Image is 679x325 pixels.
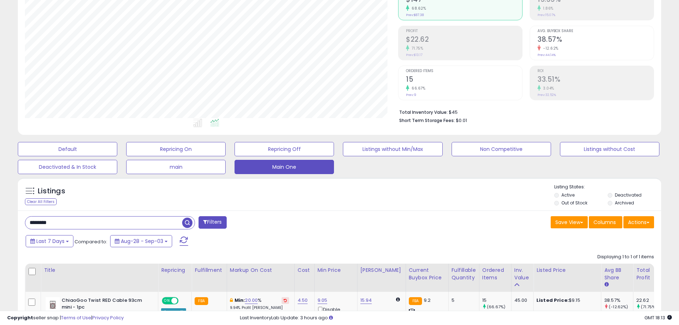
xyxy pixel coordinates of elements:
span: 9.2 [424,297,431,304]
div: Fulfillable Quantity [452,266,476,281]
label: Out of Stock [561,200,587,206]
div: [PERSON_NAME] [360,266,403,274]
span: Profit [406,29,522,33]
div: Cost [298,266,312,274]
div: 15 [482,297,511,304]
div: Avg BB Share [604,266,630,281]
div: Markup on Cost [230,266,292,274]
div: Fulfillment [195,266,223,274]
span: ON [163,298,171,304]
small: -12.62% [541,46,559,51]
label: Archived [615,200,634,206]
div: Clear All Filters [25,198,57,205]
span: Compared to: [74,238,107,245]
a: Privacy Policy [92,314,124,321]
div: 45.00 [514,297,528,304]
b: ChiaoGoo Twist RED Cable 93cm mini - 1pc [62,297,148,312]
small: Prev: 32.52% [537,93,556,97]
button: main [126,160,226,174]
small: Prev: 9 [406,93,416,97]
button: Default [18,142,117,156]
img: 41Q0AVSUrsL._SL40_.jpg [46,297,60,311]
strong: Copyright [7,314,33,321]
div: 5 [452,297,474,304]
label: Active [561,192,575,198]
a: 4.50 [298,297,308,304]
div: Repricing [161,266,189,274]
div: Last InventoryLab Update: 3 hours ago. [240,315,672,321]
div: Listed Price [536,266,598,274]
button: Aug-28 - Sep-03 [110,235,172,247]
b: Total Inventory Value: [399,109,448,115]
button: Non Competitive [452,142,551,156]
h2: $22.62 [406,35,522,45]
h5: Listings [38,186,65,196]
small: Prev: 44.14% [537,53,556,57]
button: Repricing On [126,142,226,156]
small: 66.67% [409,86,425,91]
b: Listed Price: [536,297,569,304]
button: Save View [551,216,588,228]
span: Avg. Buybox Share [537,29,654,33]
a: 15.94 [360,297,372,304]
button: Last 7 Days [26,235,73,247]
button: Actions [623,216,654,228]
div: Inv. value [514,266,530,281]
span: ROI [537,69,654,73]
div: Total Profit [636,266,662,281]
h2: 38.57% [537,35,654,45]
h2: 15 [406,75,522,85]
small: Avg BB Share. [604,281,608,288]
label: Deactivated [615,192,642,198]
span: Ordered Items [406,69,522,73]
p: Listing States: [554,184,661,191]
small: 1.86% [541,6,554,11]
div: $9.15 [536,297,596,304]
h2: 33.51% [537,75,654,85]
span: Columns [593,219,616,226]
button: Main One [235,160,334,174]
div: Title [44,266,155,274]
div: % [230,297,289,310]
span: Last 7 Days [36,238,65,245]
div: Displaying 1 to 1 of 1 items [597,254,654,260]
button: Listings without Min/Max [343,142,442,156]
button: Columns [589,216,622,228]
div: 38.57% [604,297,633,304]
b: Short Term Storage Fees: [399,117,455,123]
div: Ordered Items [482,266,508,281]
a: 20.00 [245,297,258,304]
button: Filters [199,216,226,229]
span: 2025-09-11 18:13 GMT [644,314,672,321]
small: 3.04% [541,86,554,91]
button: Deactivated & In Stock [18,160,117,174]
small: Prev: $87.38 [406,13,424,17]
div: 22.62 [636,297,665,304]
th: The percentage added to the cost of goods (COGS) that forms the calculator for Min & Max prices. [227,264,294,292]
a: Terms of Use [61,314,91,321]
span: Aug-28 - Sep-03 [121,238,163,245]
small: 71.75% [409,46,423,51]
span: $0.01 [456,117,467,124]
div: Min Price [318,266,354,274]
div: Current Buybox Price [409,266,446,281]
div: seller snap | | [7,315,124,321]
small: Prev: $13.17 [406,53,422,57]
small: 68.62% [409,6,426,11]
li: $45 [399,107,649,116]
span: OFF [178,298,189,304]
b: Min: [235,297,245,304]
button: Listings without Cost [560,142,659,156]
small: Prev: 15.07% [537,13,555,17]
a: 9.05 [318,297,328,304]
button: Repricing Off [235,142,334,156]
small: FBA [195,297,208,305]
small: FBA [409,297,422,305]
